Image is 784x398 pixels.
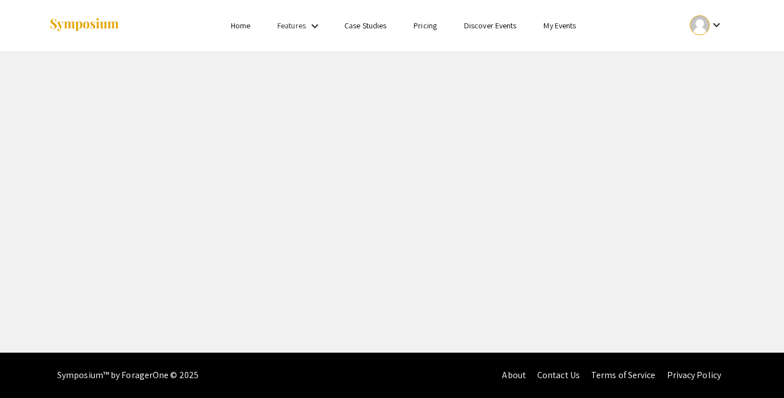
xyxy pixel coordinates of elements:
[537,369,580,381] a: Contact Us
[57,353,199,398] div: Symposium™ by ForagerOne © 2025
[414,20,437,31] a: Pricing
[502,369,526,381] a: About
[464,20,517,31] a: Discover Events
[9,347,48,389] iframe: Chat
[678,12,735,38] button: Expand account dropdown
[710,18,723,32] mat-icon: Expand account dropdown
[49,18,120,33] img: Symposium by ForagerOne
[231,20,250,31] a: Home
[277,20,306,31] a: Features
[591,369,656,381] a: Terms of Service
[308,19,322,33] mat-icon: Expand Features list
[543,20,576,31] a: My Events
[667,369,721,381] a: Privacy Policy
[344,20,386,31] a: Case Studies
